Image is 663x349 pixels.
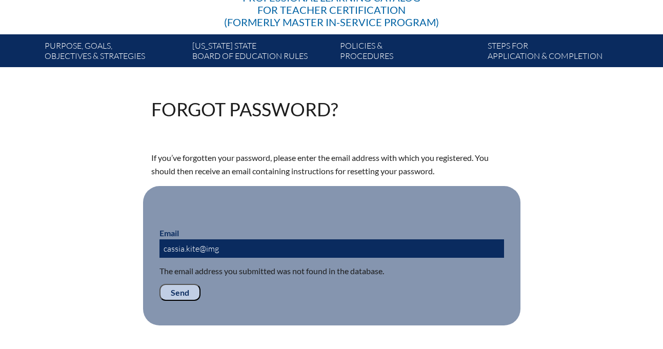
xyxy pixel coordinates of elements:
fieldset: The email address you submitted was not found in the database. [143,186,520,326]
a: Purpose, goals,objectives & strategies [41,38,188,67]
input: Send [159,284,200,301]
label: Email [159,228,179,238]
a: Policies &Procedures [336,38,484,67]
a: Steps forapplication & completion [484,38,631,67]
a: [US_STATE] StateBoard of Education rules [188,38,336,67]
span: for Teacher Certification [257,4,406,16]
p: If you’ve forgotten your password, please enter the email address with which you registered. You ... [151,151,512,178]
h1: Forgot password? [151,100,338,118]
